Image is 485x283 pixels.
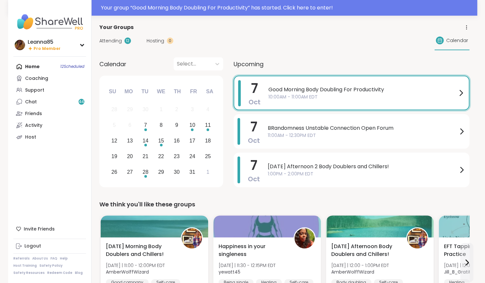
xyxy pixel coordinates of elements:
[107,102,216,180] div: month 2025-10
[158,136,164,145] div: 15
[201,134,215,148] div: Choose Saturday, October 18th, 2025
[50,256,57,261] a: FAQ
[127,105,133,114] div: 29
[47,271,72,275] a: Redeem Code
[185,165,199,179] div: Choose Friday, October 31st, 2025
[138,118,152,132] div: Choose Tuesday, October 7th, 2025
[185,103,199,117] div: Not available Friday, October 3rd, 2025
[143,152,149,161] div: 21
[24,243,41,249] div: Logout
[175,121,178,129] div: 9
[107,165,121,179] div: Choose Sunday, October 26th, 2025
[234,60,264,68] span: Upcoming
[13,10,86,33] img: ShareWell Nav Logo
[143,168,149,176] div: 28
[158,152,164,161] div: 22
[138,103,152,117] div: Not available Tuesday, September 30th, 2025
[154,149,168,163] div: Choose Wednesday, October 22nd, 2025
[25,99,37,105] div: Chat
[207,168,209,176] div: 1
[294,228,315,248] img: yewatt45
[13,263,37,268] a: Host Training
[170,118,184,132] div: Choose Thursday, October 9th, 2025
[444,269,479,275] b: Jill_B_Gratitude
[25,87,44,94] div: Support
[13,119,86,131] a: Activity
[99,37,122,44] span: Attending
[99,23,134,31] span: Your Groups
[138,134,152,148] div: Choose Tuesday, October 14th, 2025
[127,168,133,176] div: 27
[174,136,180,145] div: 16
[34,46,61,52] span: Pro Member
[25,111,42,117] div: Friends
[60,256,68,261] a: Help
[170,165,184,179] div: Choose Thursday, October 30th, 2025
[123,134,137,148] div: Choose Monday, October 13th, 2025
[207,105,209,114] div: 4
[170,84,184,99] div: Th
[185,149,199,163] div: Choose Friday, October 24th, 2025
[13,84,86,96] a: Support
[79,99,84,105] span: 44
[189,168,195,176] div: 31
[251,79,258,97] span: 7
[107,149,121,163] div: Choose Sunday, October 19th, 2025
[13,223,86,235] div: Invite Friends
[205,121,211,129] div: 11
[13,72,86,84] a: Coaching
[111,105,117,114] div: 28
[138,149,152,163] div: Choose Tuesday, October 21st, 2025
[123,103,137,117] div: Not available Monday, September 29th, 2025
[13,96,86,108] a: Chat44
[174,152,180,161] div: 23
[268,86,457,94] span: Good Morning Body Doubling For Productivity
[170,149,184,163] div: Choose Thursday, October 23rd, 2025
[248,174,260,184] span: Oct
[107,134,121,148] div: Choose Sunday, October 12th, 2025
[205,152,211,161] div: 25
[138,165,152,179] div: Choose Tuesday, October 28th, 2025
[250,156,257,174] span: 7
[13,240,86,252] a: Logout
[331,243,399,258] span: [DATE] Afternoon Body Doublers and Chillers!
[185,134,199,148] div: Choose Friday, October 17th, 2025
[170,134,184,148] div: Choose Thursday, October 16th, 2025
[219,269,240,275] b: yewatt45
[160,105,163,114] div: 1
[248,136,260,145] span: Oct
[143,105,149,114] div: 30
[32,256,48,261] a: About Us
[106,262,165,269] span: [DATE] | 11:00 - 12:00PM EDT
[13,271,45,275] a: Safety Resources
[189,121,195,129] div: 10
[205,136,211,145] div: 18
[105,84,120,99] div: Su
[39,263,63,268] a: Safety Policy
[201,103,215,117] div: Not available Saturday, October 4th, 2025
[25,134,36,141] div: Host
[189,152,195,161] div: 24
[107,118,121,132] div: Not available Sunday, October 5th, 2025
[154,134,168,148] div: Choose Wednesday, October 15th, 2025
[268,132,458,139] span: 11:00AM - 12:30PM EDT
[101,4,473,12] div: Your group “ Good Morning Body Doubling For Productivity ” has started. Click here to enter!
[144,121,147,129] div: 7
[202,84,217,99] div: Sa
[160,121,163,129] div: 8
[201,165,215,179] div: Choose Saturday, November 1st, 2025
[106,243,174,258] span: [DATE] Morning Body Doublers and Chillers!
[191,105,194,114] div: 3
[201,149,215,163] div: Choose Saturday, October 25th, 2025
[407,228,427,248] img: AmberWolffWizard
[249,97,261,107] span: Oct
[219,243,286,258] span: Happiness in your singleness
[143,136,149,145] div: 14
[331,269,374,275] b: AmberWolffWizard
[25,122,42,129] div: Activity
[15,40,25,50] img: Leanna85
[170,103,184,117] div: Not available Thursday, October 2nd, 2025
[185,118,199,132] div: Choose Friday, October 10th, 2025
[13,108,86,119] a: Friends
[268,171,458,177] span: 1:00PM - 2:00PM EDT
